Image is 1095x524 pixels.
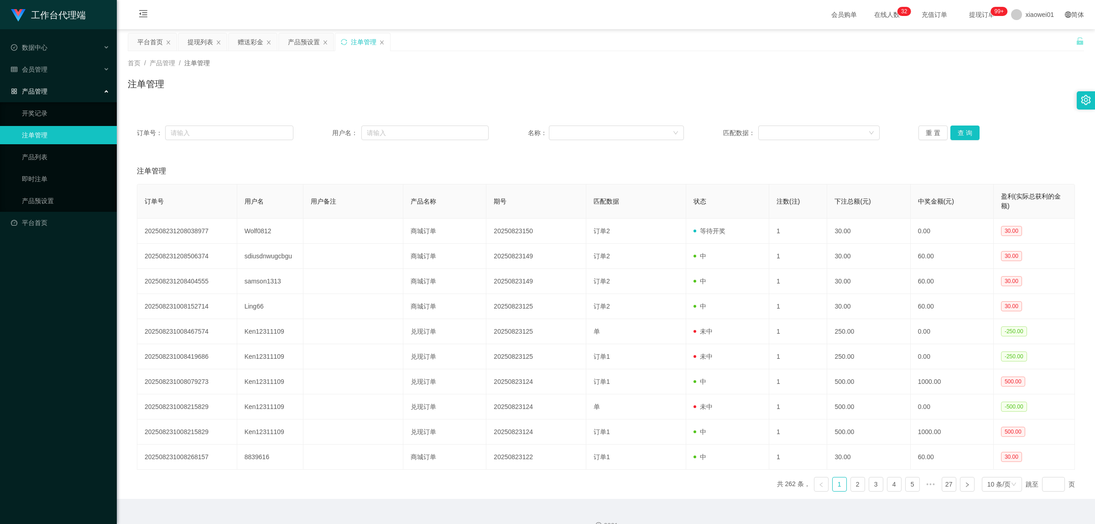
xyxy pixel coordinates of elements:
li: 向后 5 页 [923,477,938,492]
td: 60.00 [911,269,994,294]
td: 30.00 [827,269,910,294]
td: 60.00 [911,445,994,470]
li: 共 262 条， [777,477,810,492]
p: 3 [901,7,904,16]
td: Wolf0812 [237,219,304,244]
td: 兑现订单 [403,319,486,344]
div: 平台首页 [137,33,163,51]
i: 图标: check-circle-o [11,44,17,51]
td: 20250823125 [486,344,586,369]
div: 赠送彩金 [238,33,263,51]
span: 订单1 [594,353,610,360]
span: 注数(注) [777,198,800,205]
i: 图标: close [166,40,171,45]
span: 30.00 [1001,276,1022,286]
td: 30.00 [827,219,910,244]
span: 下注总额(元) [834,198,871,205]
i: 图标: down [1011,482,1017,488]
td: 商城订单 [403,244,486,269]
span: 订单2 [594,303,610,310]
td: 1000.00 [911,369,994,394]
li: 1 [832,477,847,492]
i: 图标: right [965,482,970,487]
td: Ken12311109 [237,344,304,369]
td: 1 [769,394,828,419]
i: 图标: table [11,66,17,73]
td: 1 [769,319,828,344]
span: 500.00 [1001,427,1025,437]
td: 1 [769,419,828,445]
td: 0.00 [911,319,994,344]
span: 中 [693,453,706,461]
span: 30.00 [1001,226,1022,236]
span: 订单1 [594,428,610,435]
sup: 934 [991,7,1007,16]
span: 名称： [528,128,549,138]
span: 单 [594,328,600,335]
td: 250.00 [827,344,910,369]
td: 1 [769,369,828,394]
span: / [179,59,181,67]
div: 产品预设置 [288,33,320,51]
td: 1 [769,244,828,269]
span: 中 [693,278,706,285]
a: 图标: dashboard平台首页 [11,214,109,232]
td: 20250823125 [486,319,586,344]
li: 5 [905,477,920,492]
td: 202508231008467574 [137,319,237,344]
p: 2 [904,7,907,16]
td: 500.00 [827,369,910,394]
td: 20250823149 [486,269,586,294]
li: 4 [887,477,902,492]
input: 请输入 [361,126,489,140]
td: 1 [769,219,828,244]
td: 202508231208038977 [137,219,237,244]
td: 0.00 [911,219,994,244]
td: 商城订单 [403,445,486,470]
a: 开奖记录 [22,104,109,122]
a: 即时注单 [22,170,109,188]
i: 图标: down [869,130,874,136]
span: 中奖金额(元) [918,198,954,205]
td: samson1313 [237,269,304,294]
td: 20250823150 [486,219,586,244]
td: 20250823124 [486,369,586,394]
span: 等待开奖 [693,227,725,235]
a: 注单管理 [22,126,109,144]
span: -250.00 [1001,351,1027,362]
a: 产品列表 [22,148,109,166]
td: 1 [769,344,828,369]
span: 订单2 [594,252,610,260]
span: 订单号： [137,128,165,138]
span: 中 [693,378,706,385]
div: 跳至 页 [1026,477,1075,492]
i: 图标: setting [1081,95,1091,105]
span: / [144,59,146,67]
span: 500.00 [1001,377,1025,387]
span: 中 [693,303,706,310]
i: 图标: close [266,40,271,45]
td: 500.00 [827,394,910,419]
td: 202508231008419686 [137,344,237,369]
h1: 工作台代理端 [31,0,86,30]
span: 订单1 [594,378,610,385]
i: 图标: close [379,40,385,45]
span: 产品管理 [11,88,47,95]
span: 数据中心 [11,44,47,51]
i: 图标: global [1065,11,1071,18]
span: 注单管理 [137,166,166,177]
i: 图标: left [819,482,824,487]
a: 2 [851,477,865,491]
span: 匹配数据 [594,198,619,205]
span: 状态 [693,198,706,205]
img: logo.9652507e.png [11,9,26,22]
span: 30.00 [1001,251,1022,261]
span: 匹配数据： [723,128,758,138]
button: 查 询 [950,126,980,140]
span: 中 [693,428,706,435]
span: 未中 [693,403,713,410]
h1: 注单管理 [128,77,164,91]
span: -500.00 [1001,402,1027,412]
td: 202508231208404555 [137,269,237,294]
span: 期号 [494,198,506,205]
